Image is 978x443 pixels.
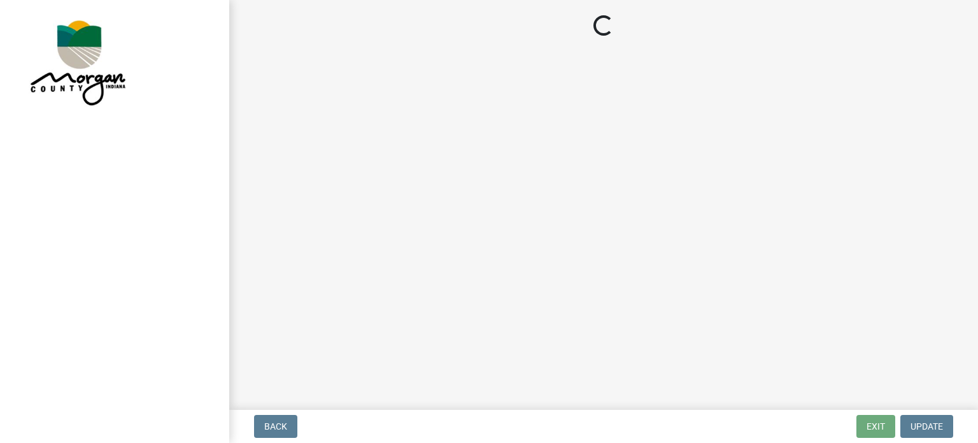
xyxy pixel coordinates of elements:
button: Back [254,415,297,438]
span: Update [911,421,943,432]
span: Back [264,421,287,432]
img: Morgan County, Indiana [25,13,128,109]
button: Exit [856,415,895,438]
button: Update [900,415,953,438]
